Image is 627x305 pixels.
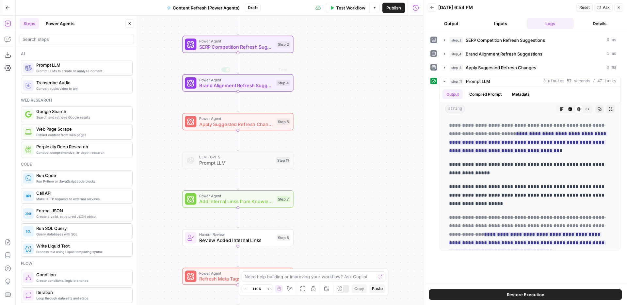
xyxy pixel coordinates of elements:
span: Call API [36,190,127,196]
g: Edge from step_4 to step_5 [237,91,239,112]
button: Logs [527,18,574,29]
span: Brand Alignment Refresh Suggestions [466,51,542,57]
div: Flow [21,261,133,266]
g: Edge from step_5 to step_11 [237,130,239,151]
span: step_2 [450,37,463,43]
button: Details [576,18,623,29]
div: Power AgentApply Suggested Refresh ChangesStep 5 [183,113,294,130]
span: Brand Alignment Refresh Suggestions [199,82,273,89]
div: 3 minutes 57 seconds / 47 tasks [440,87,620,250]
span: Format JSON [36,207,127,214]
span: Create a valid, structured JSON object [36,214,127,219]
div: Code [21,161,133,167]
span: Extract content from web pages [36,132,127,137]
span: Power Agent [199,270,274,276]
div: Power AgentBrand Alignment Refresh SuggestionsStep 4Test [183,74,294,92]
button: 0 ms [440,62,620,73]
div: Power AgentSERP Competition Refresh SuggestionsStep 2 [183,36,294,53]
span: Query databases with SQL [36,232,127,237]
span: Power Agent [199,193,274,199]
span: Paste [372,286,383,292]
span: Search and retrieve Google results [36,115,127,120]
span: Human Review [199,232,274,237]
span: Run Python or JavaScript code blocks [36,179,127,184]
div: Step 4 [276,80,290,86]
span: Prompt LLM [36,62,127,68]
span: Power Agent [199,77,273,83]
span: Ask [603,5,610,10]
span: step_5 [450,64,463,71]
div: LLM · GPT-5Prompt LLMStep 11 [183,152,294,169]
span: Iteration [36,289,127,296]
span: Copy [354,286,364,292]
span: Write Liquid Text [36,243,127,249]
span: SERP Competition Refresh Suggestions [199,43,274,50]
button: Copy [352,284,367,293]
g: Edge from step_11 to step_7 [237,169,239,190]
span: 0 ms [607,37,616,43]
span: Review Added Internal Links [199,236,274,244]
span: Conduct comprehensive, in-depth research [36,150,127,155]
button: Ask [594,3,613,12]
g: Edge from step_1 to step_2 [237,14,239,35]
span: Prompt LLM [199,159,273,167]
span: Make HTTP requests to external services [36,196,127,201]
span: Apply Suggested Refresh Changes [199,120,274,128]
span: SERP Competition Refresh Suggestions [466,37,545,43]
span: Power Agent [199,116,274,121]
div: Step 11 [276,157,290,164]
span: 0 ms [607,65,616,71]
span: Perplexity Deep Research [36,143,127,150]
button: 3 minutes 57 seconds / 47 tasks [440,76,620,87]
span: 3 minutes 57 seconds / 47 tasks [543,78,616,84]
span: Run SQL Query [36,225,127,232]
span: Condition [36,271,127,278]
span: Prompt LLMs to create or analyze content [36,68,127,73]
button: Content Refresh (Power Agents) [163,3,244,13]
g: Edge from step_6 to step_8 [237,246,239,267]
button: 1 ms [440,49,620,59]
span: Run Code [36,172,127,179]
button: Steps [20,18,39,29]
g: Edge from step_2 to step_4 [237,53,239,74]
button: Output [428,18,475,29]
button: Metadata [508,89,534,99]
span: Draft [248,5,258,11]
button: Compiled Prompt [465,89,506,99]
span: Google Search [36,108,127,115]
span: 110% [252,286,262,291]
g: Edge from step_7 to step_6 [237,208,239,229]
span: step_11 [450,78,463,85]
span: Test Workflow [336,5,365,11]
div: Step 7 [277,196,290,202]
div: Step 6 [277,234,290,241]
button: Inputs [477,18,524,29]
span: Content Refresh (Power Agents) [173,5,240,11]
span: Refresh Meta Tags [199,275,274,282]
span: Prompt LLM [466,78,490,85]
div: Web research [21,97,133,103]
div: Step 2 [277,41,290,48]
span: Restore Execution [507,291,544,298]
button: 0 ms [440,35,620,45]
div: Power AgentRefresh Meta TagsStep 8 [183,268,294,285]
span: Convert audio/video to text [36,86,127,91]
div: Power AgentAdd Internal Links from Knowledge BaseStep 7 [183,190,294,208]
input: Search steps [23,36,131,42]
button: Power Agents [42,18,78,29]
div: Step 5 [277,119,290,125]
div: Human ReviewReview Added Internal LinksStep 6 [183,229,294,246]
button: Restore Execution [429,289,622,300]
button: Reset [576,3,593,12]
span: 1 ms [607,51,616,57]
span: step_4 [450,51,463,57]
span: Transcribe Audio [36,79,127,86]
button: Paste [369,284,385,293]
span: Web Page Scrape [36,126,127,132]
span: LLM · GPT-5 [199,154,273,160]
span: Power Agent [199,38,274,44]
div: Ai [21,51,133,57]
span: Loop through data sets and steps [36,296,127,301]
span: Apply Suggested Refresh Changes [466,64,536,71]
button: Output [442,89,463,99]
